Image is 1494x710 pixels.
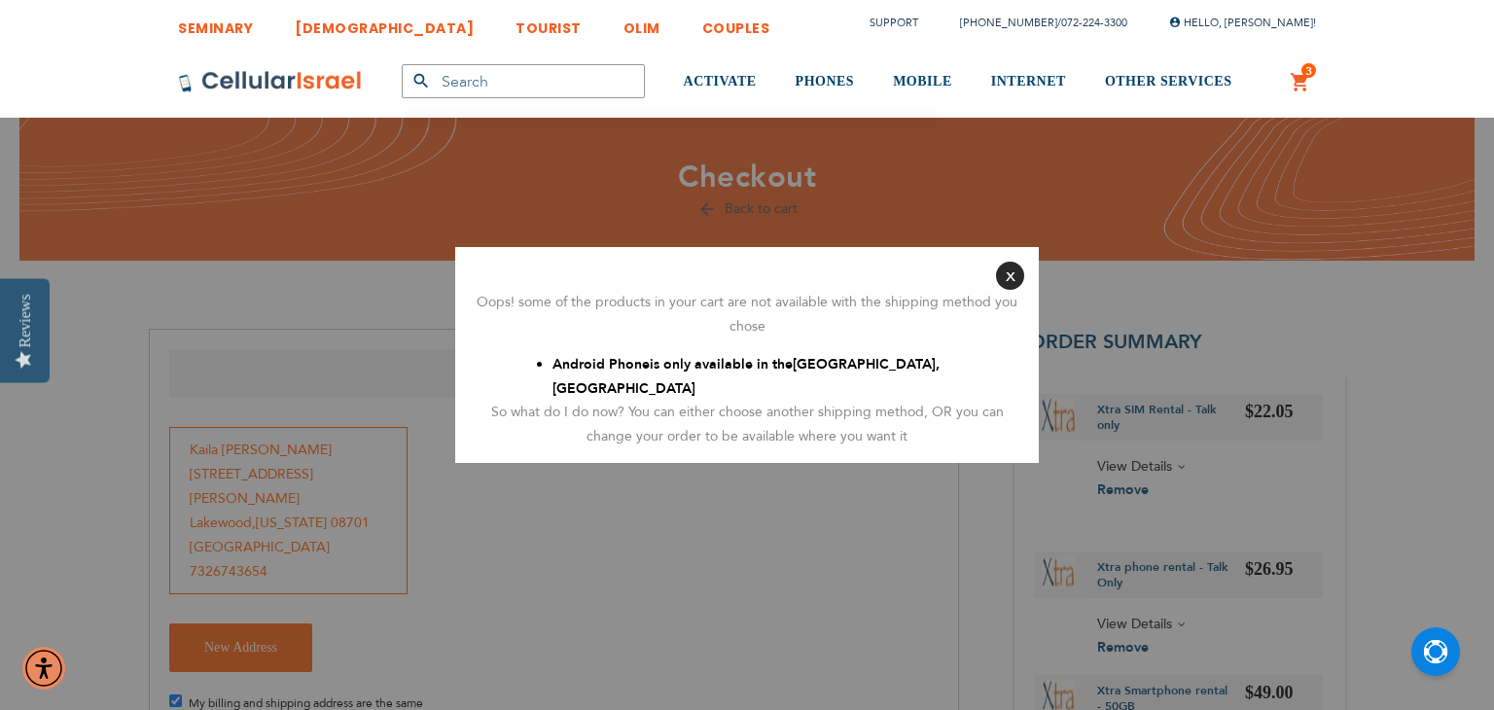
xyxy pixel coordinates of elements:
[650,355,793,373] span: is only available in the
[552,355,650,373] span: Android Phone
[22,647,65,690] div: Accessibility Menu
[470,401,1024,448] div: So what do I do now? You can either choose another shipping method, OR you can change your order ...
[552,355,940,398] span: [GEOGRAPHIC_DATA], [GEOGRAPHIC_DATA]
[17,294,34,347] div: Reviews
[470,291,1024,338] div: Oops! some of the products in your cart are not available with the shipping method you chose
